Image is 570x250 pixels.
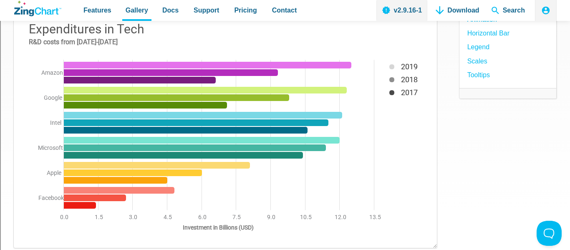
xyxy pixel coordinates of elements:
[537,221,562,246] iframe: Toggle Customer Support
[3,3,174,11] div: Home
[126,5,148,16] span: Gallery
[194,5,219,16] span: Support
[234,5,257,16] span: Pricing
[3,27,567,35] div: Sort New > Old
[3,57,567,65] div: Sign out
[3,50,567,57] div: Options
[162,5,179,16] span: Docs
[3,35,567,42] div: Move To ...
[272,5,297,16] span: Contact
[3,20,567,27] div: Sort A > Z
[83,5,111,16] span: Features
[3,11,77,20] input: Search outlines
[14,1,61,16] a: ZingChart Logo. Click to return to the homepage
[3,42,567,50] div: Delete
